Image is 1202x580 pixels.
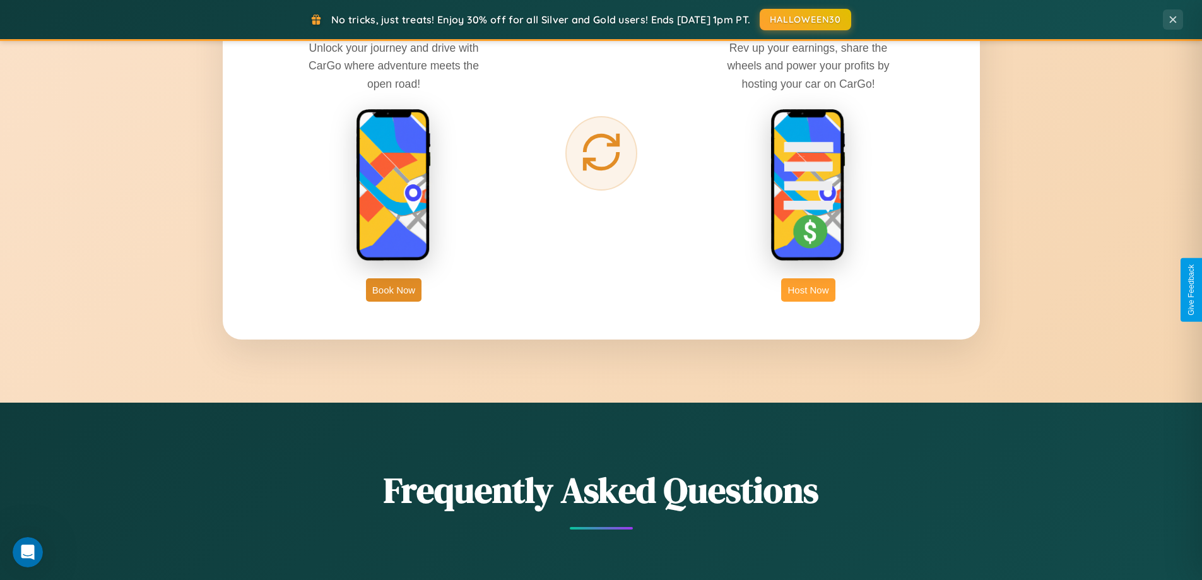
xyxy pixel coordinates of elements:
img: host phone [770,109,846,263]
h2: Frequently Asked Questions [223,466,980,514]
button: Host Now [781,278,835,302]
button: Book Now [366,278,421,302]
span: No tricks, just treats! Enjoy 30% off for all Silver and Gold users! Ends [DATE] 1pm PT. [331,13,750,26]
img: rent phone [356,109,432,263]
div: Give Feedback [1187,264,1196,316]
button: HALLOWEEN30 [760,9,851,30]
p: Rev up your earnings, share the wheels and power your profits by hosting your car on CarGo! [714,39,903,92]
p: Unlock your journey and drive with CarGo where adventure meets the open road! [299,39,488,92]
iframe: Intercom live chat [13,537,43,567]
